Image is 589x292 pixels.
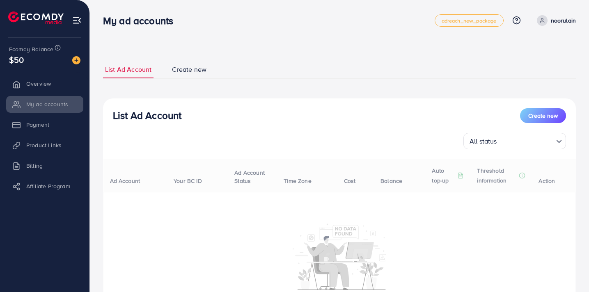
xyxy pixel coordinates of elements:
[72,56,80,64] img: image
[468,135,499,147] span: All status
[72,16,82,25] img: menu
[528,112,558,120] span: Create new
[520,108,566,123] button: Create new
[103,15,180,27] h3: My ad accounts
[8,11,64,24] img: logo
[9,45,53,53] span: Ecomdy Balance
[500,134,553,147] input: Search for option
[172,65,206,74] span: Create new
[435,14,504,27] a: adreach_new_package
[105,65,151,74] span: List Ad Account
[463,133,566,149] div: Search for option
[534,15,576,26] a: noorulain
[551,16,576,25] p: noorulain
[442,18,497,23] span: adreach_new_package
[113,109,181,121] h3: List Ad Account
[9,54,24,66] span: $50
